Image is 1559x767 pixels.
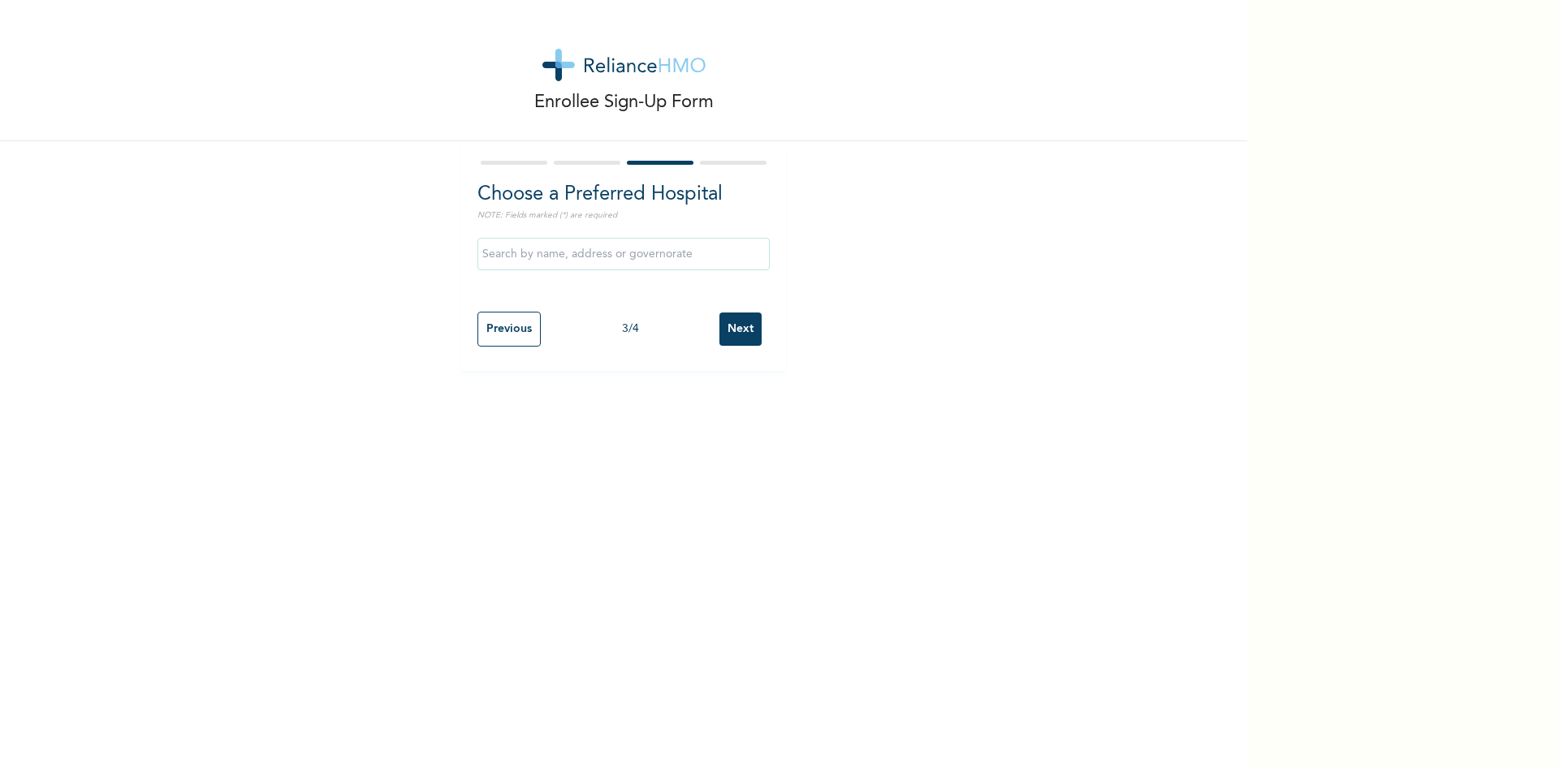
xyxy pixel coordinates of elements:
p: Enrollee Sign-Up Form [534,89,714,116]
p: NOTE: Fields marked (*) are required [477,209,770,222]
input: Next [719,312,762,346]
input: Search by name, address or governorate [477,238,770,270]
img: logo [542,49,706,81]
div: 3 / 4 [541,321,719,338]
input: Previous [477,312,541,347]
h2: Choose a Preferred Hospital [477,180,770,209]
